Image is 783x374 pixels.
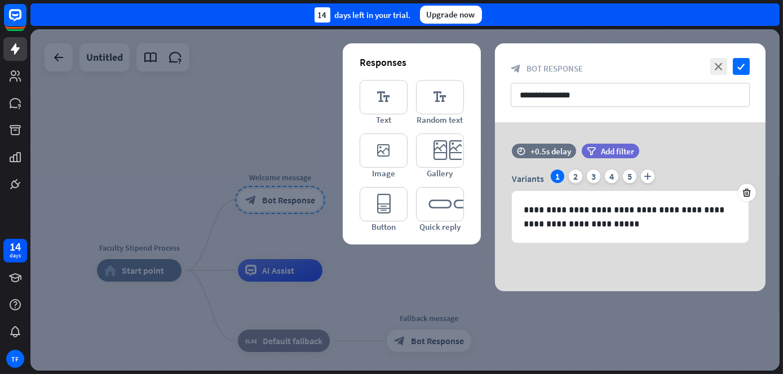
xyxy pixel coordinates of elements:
div: 14 [315,7,330,23]
a: 14 days [3,239,27,262]
div: days [10,252,21,260]
div: 2 [569,170,582,183]
i: plus [641,170,654,183]
span: Bot Response [527,63,583,74]
i: time [517,147,525,155]
div: 4 [605,170,618,183]
i: close [710,58,727,75]
i: block_bot_response [511,64,521,74]
div: +0.5s delay [530,146,571,157]
div: 5 [623,170,636,183]
span: Add filter [601,146,634,157]
div: TF [6,350,24,368]
button: Open LiveChat chat widget [9,5,43,38]
div: 1 [551,170,564,183]
div: days left in your trial. [315,7,411,23]
i: filter [587,147,596,155]
div: Upgrade now [420,6,482,24]
div: 3 [587,170,600,183]
i: check [733,58,750,75]
span: Variants [512,173,544,184]
div: 14 [10,242,21,252]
